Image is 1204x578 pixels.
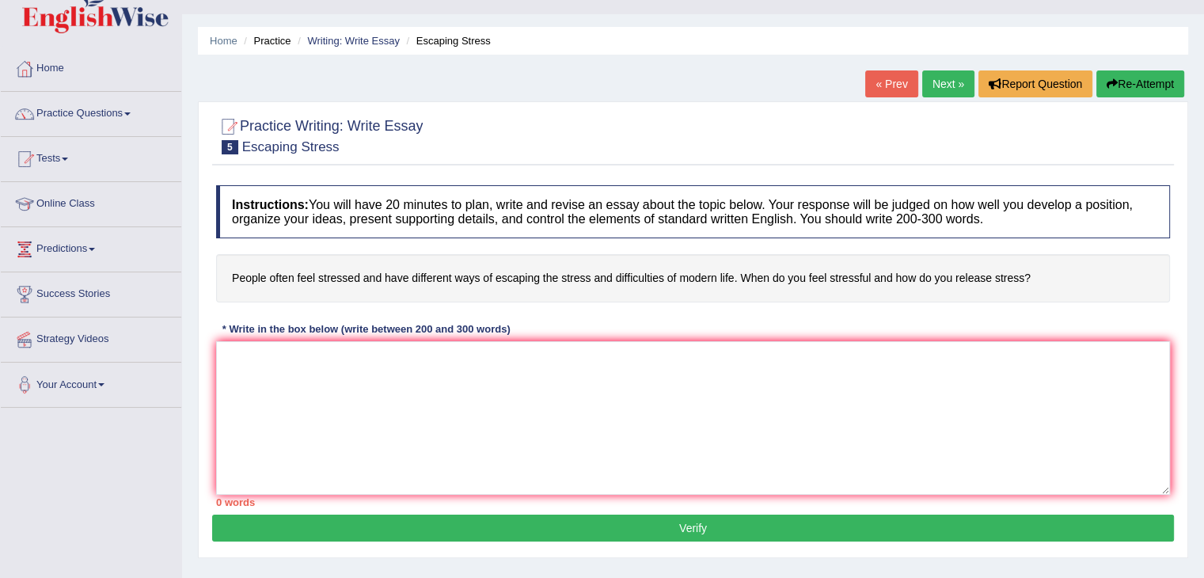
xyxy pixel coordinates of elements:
span: 5 [222,140,238,154]
li: Escaping Stress [403,33,491,48]
li: Practice [240,33,291,48]
div: 0 words [216,495,1170,510]
a: Predictions [1,227,181,267]
h4: You will have 20 minutes to plan, write and revise an essay about the topic below. Your response ... [216,185,1170,238]
div: * Write in the box below (write between 200 and 300 words) [216,322,516,337]
a: Tests [1,137,181,177]
a: Home [210,35,237,47]
a: « Prev [865,70,917,97]
a: Home [1,47,181,86]
a: Online Class [1,182,181,222]
h4: People often feel stressed and have different ways of escaping the stress and difficulties of mod... [216,254,1170,302]
a: Practice Questions [1,92,181,131]
h2: Practice Writing: Write Essay [216,115,423,154]
small: Escaping Stress [242,139,340,154]
a: Your Account [1,363,181,402]
b: Instructions: [232,198,309,211]
button: Re-Attempt [1096,70,1184,97]
a: Next » [922,70,974,97]
a: Strategy Videos [1,318,181,357]
a: Writing: Write Essay [307,35,400,47]
a: Success Stories [1,272,181,312]
button: Report Question [978,70,1092,97]
button: Verify [212,515,1174,542]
